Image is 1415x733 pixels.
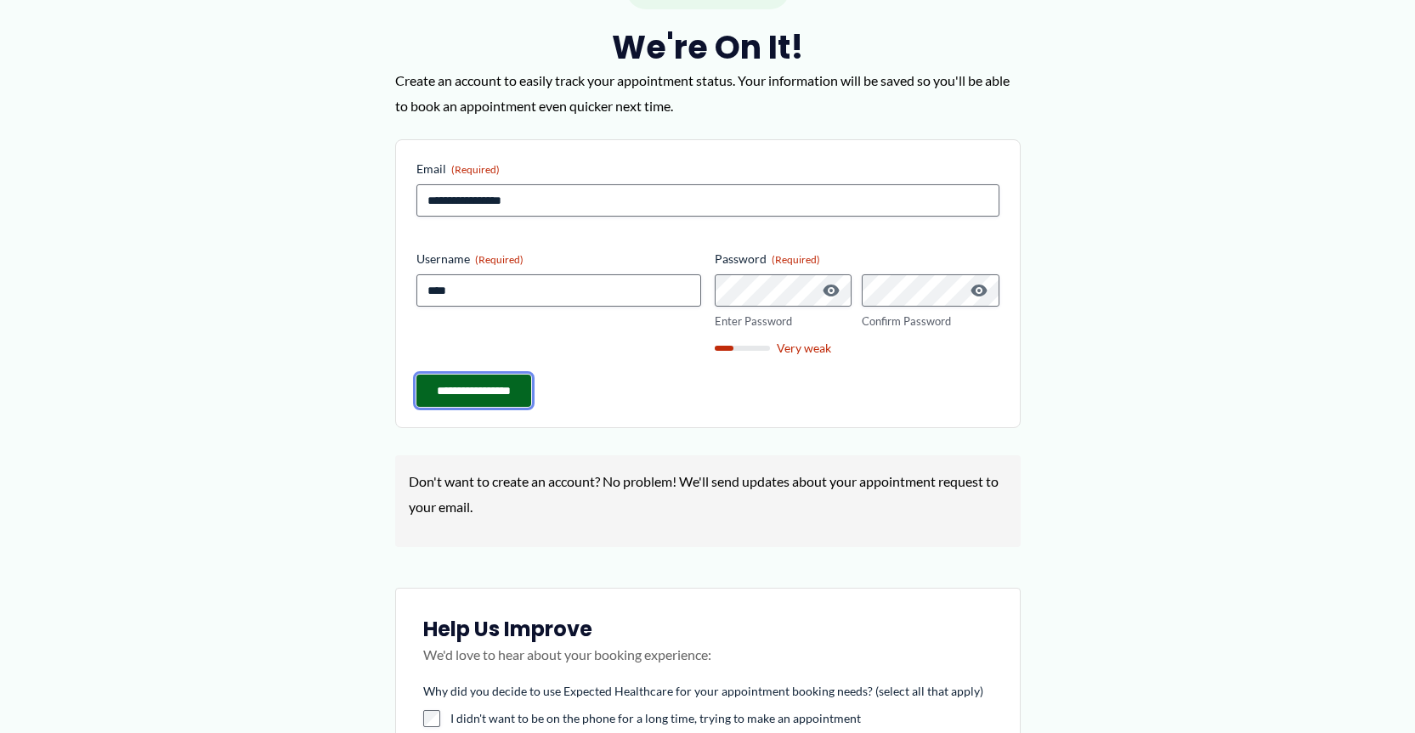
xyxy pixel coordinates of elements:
p: We'd love to hear about your booking experience: [423,642,993,685]
button: Show Password [969,280,989,301]
label: Username [416,251,701,268]
button: Show Password [821,280,841,301]
legend: Password [715,251,820,268]
p: Don't want to create an account? No problem! We'll send updates about your appointment request to... [409,469,1007,519]
label: Confirm Password [862,313,999,330]
label: Enter Password [715,313,852,330]
legend: Why did you decide to use Expected Healthcare for your appointment booking needs? (select all tha... [423,683,983,700]
div: Very weak [715,342,999,354]
p: Create an account to easily track your appointment status. Your information will be saved so you'... [395,68,1021,118]
span: (Required) [451,163,500,176]
label: I didn't want to be on the phone for a long time, trying to make an appointment [450,710,993,727]
span: (Required) [772,253,820,266]
h2: We're on it! [395,26,1021,68]
h3: Help Us Improve [423,616,993,642]
span: (Required) [475,253,524,266]
label: Email [416,161,999,178]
